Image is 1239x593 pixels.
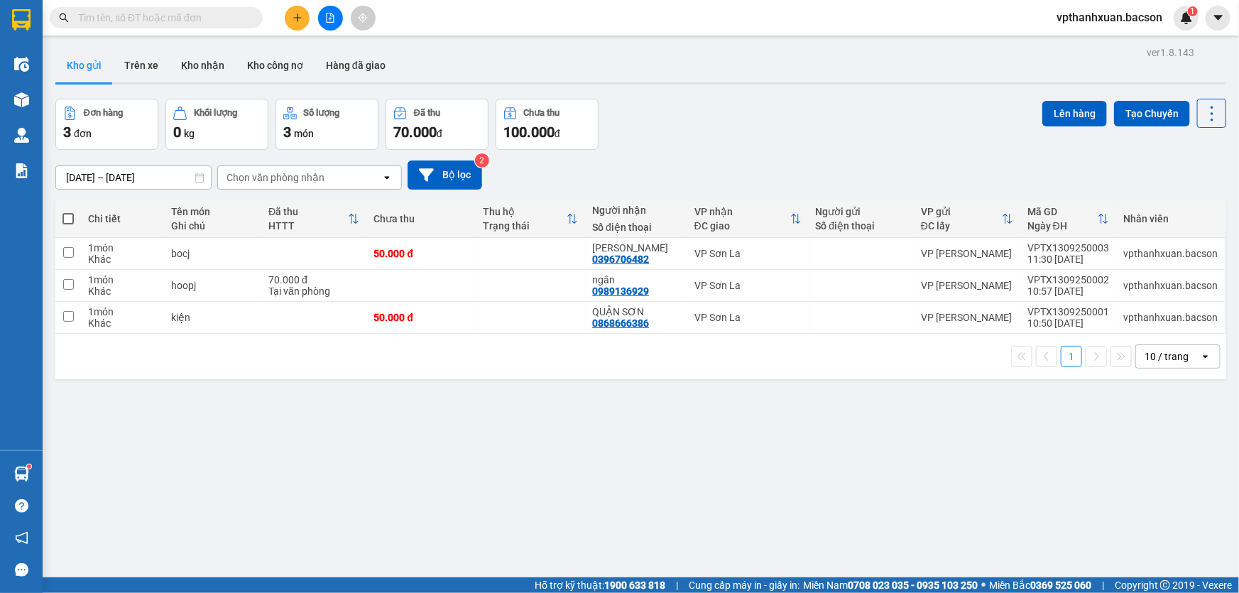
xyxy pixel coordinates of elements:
[268,274,359,285] div: 70.000 đ
[535,577,665,593] span: Hỗ trợ kỹ thuật:
[88,213,157,224] div: Chi tiết
[592,317,649,329] div: 0868666386
[294,128,314,139] span: món
[88,285,157,297] div: Khác
[318,6,343,31] button: file-add
[1027,285,1109,297] div: 10:57 [DATE]
[133,35,594,53] li: Số 378 [PERSON_NAME] ( trong nhà khách [GEOGRAPHIC_DATA])
[18,103,248,126] b: GỬI : VP [PERSON_NAME]
[1180,11,1193,24] img: icon-new-feature
[437,128,442,139] span: đ
[816,220,907,232] div: Số điện thoại
[14,163,29,178] img: solution-icon
[1200,351,1211,362] svg: open
[268,285,359,297] div: Tại văn phòng
[921,312,1013,323] div: VP [PERSON_NAME]
[1123,213,1218,224] div: Nhân viên
[1027,206,1098,217] div: Mã GD
[88,242,157,254] div: 1 món
[184,128,195,139] span: kg
[592,306,680,317] div: QUẬN SƠN
[373,248,469,259] div: 50.000 đ
[1212,11,1225,24] span: caret-down
[1027,254,1109,265] div: 11:30 [DATE]
[173,124,181,141] span: 0
[989,577,1091,593] span: Miền Bắc
[676,577,678,593] span: |
[408,161,482,190] button: Bộ lọc
[14,92,29,107] img: warehouse-icon
[88,306,157,317] div: 1 món
[555,128,560,139] span: đ
[14,57,29,72] img: warehouse-icon
[689,577,799,593] span: Cung cấp máy in - giấy in:
[1123,248,1218,259] div: vpthanhxuan.bacson
[285,6,310,31] button: plus
[1042,101,1107,126] button: Lên hàng
[604,580,665,591] strong: 1900 633 818
[921,206,1002,217] div: VP gửi
[194,108,237,118] div: Khối lượng
[283,124,291,141] span: 3
[74,128,92,139] span: đơn
[55,48,113,82] button: Kho gửi
[14,467,29,482] img: warehouse-icon
[816,206,907,217] div: Người gửi
[496,99,599,150] button: Chưa thu100.000đ
[694,206,790,217] div: VP nhận
[1102,577,1104,593] span: |
[315,48,397,82] button: Hàng đã giao
[171,280,254,291] div: hoopj
[1027,274,1109,285] div: VPTX1309250002
[1045,9,1174,26] span: vpthanhxuan.bacson
[1145,349,1189,364] div: 10 / trang
[1188,6,1198,16] sup: 1
[373,312,469,323] div: 50.000 đ
[170,48,236,82] button: Kho nhận
[1030,580,1091,591] strong: 0369 525 060
[325,13,335,23] span: file-add
[687,200,809,238] th: Toggle SortBy
[476,200,585,238] th: Toggle SortBy
[373,213,469,224] div: Chưa thu
[88,274,157,285] div: 1 món
[275,99,378,150] button: Số lượng3món
[84,108,123,118] div: Đơn hàng
[14,128,29,143] img: warehouse-icon
[55,99,158,150] button: Đơn hàng3đơn
[694,312,802,323] div: VP Sơn La
[1206,6,1230,31] button: caret-down
[1160,580,1170,590] span: copyright
[803,577,978,593] span: Miền Nam
[592,254,649,265] div: 0396706482
[592,205,680,216] div: Người nhận
[165,99,268,150] button: Khối lượng0kg
[268,206,348,217] div: Đã thu
[1147,45,1194,60] div: ver 1.8.143
[592,274,680,285] div: ngân
[171,206,254,217] div: Tên món
[592,242,680,254] div: Hùng Dung
[88,254,157,265] div: Khác
[171,220,254,232] div: Ghi chú
[171,312,254,323] div: kiện
[15,499,28,513] span: question-circle
[524,108,560,118] div: Chưa thu
[1114,101,1190,126] button: Tạo Chuyến
[1190,6,1195,16] span: 1
[1061,346,1082,367] button: 1
[592,285,649,297] div: 0989136929
[133,53,594,70] li: Hotline: 0965551559
[268,220,348,232] div: HTTT
[1027,306,1109,317] div: VPTX1309250001
[236,48,315,82] button: Kho công nợ
[27,464,31,469] sup: 1
[694,248,802,259] div: VP Sơn La
[981,582,986,588] span: ⚪️
[15,531,28,545] span: notification
[15,563,28,577] span: message
[921,248,1013,259] div: VP [PERSON_NAME]
[592,222,680,233] div: Số điện thoại
[1027,317,1109,329] div: 10:50 [DATE]
[694,220,790,232] div: ĐC giao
